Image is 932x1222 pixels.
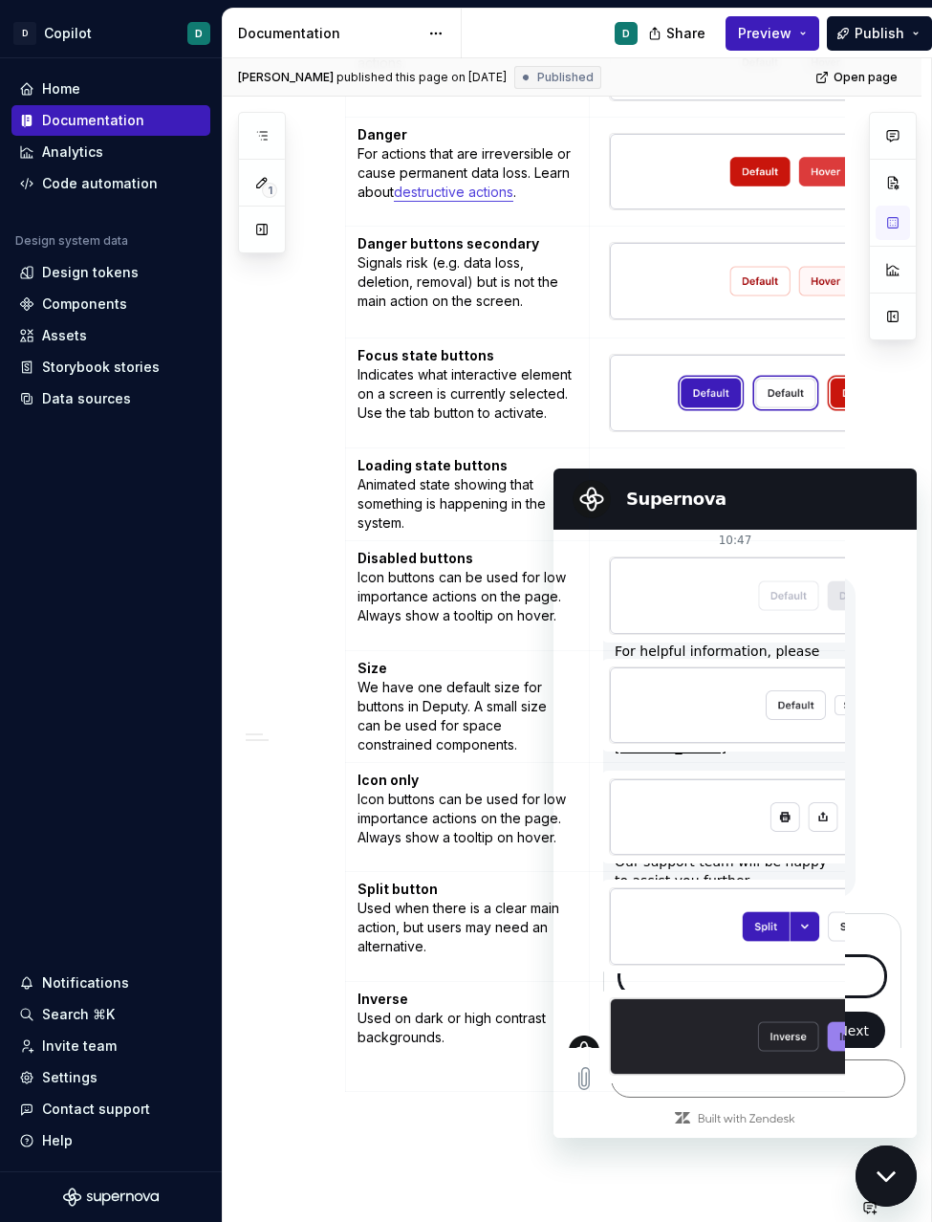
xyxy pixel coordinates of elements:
[11,1062,210,1093] a: Settings
[63,1188,159,1207] svg: Supernova Logo
[622,26,630,41] div: D
[11,352,210,382] a: Storybook stories
[11,289,210,319] a: Components
[238,24,419,43] div: Documentation
[11,1094,210,1124] button: Contact support
[11,999,210,1030] button: Search ⌘K
[15,233,128,249] div: Design system data
[358,457,508,473] strong: Loading state buttons
[42,973,129,993] div: Notifications
[11,383,210,414] a: Data sources
[358,347,494,363] strong: Focus state buttons
[336,70,507,85] div: published this page on [DATE]
[11,591,50,629] button: Upload file
[262,183,277,198] span: 1
[165,64,199,79] p: 10:47
[639,16,718,51] button: Share
[358,991,408,1007] strong: Inverse
[66,553,104,572] div: 1 of 2
[284,551,315,574] span: Next
[358,880,577,956] p: Used when there is a clear main action, but users may need an alternative.
[44,24,92,43] div: Copilot
[144,645,242,658] a: Built with Zendesk: Visit the Zendesk website in a new tab
[268,543,332,581] button: Next
[855,24,904,43] span: Publish
[358,456,577,533] p: Animated state showing that something is happening in the system.
[11,168,210,199] a: Code automation
[358,772,419,788] strong: Icon only
[358,234,577,330] p: Signals risk (e.g. data loss, deletion, removal) but is not the main action on the screen.
[42,263,139,282] div: Design tokens
[66,461,332,480] label: Name
[42,358,160,377] div: Storybook stories
[358,660,387,676] strong: Size
[61,91,363,106] p: Supernova
[11,1031,210,1061] a: Invite team
[11,1125,210,1156] button: Help
[358,126,407,142] strong: Danger
[11,320,210,351] a: Assets
[42,326,87,345] div: Assets
[11,968,210,998] button: Notifications
[11,257,210,288] a: Design tokens
[238,70,334,85] span: [PERSON_NAME]
[73,19,344,42] h2: Supernova
[195,26,203,41] div: D
[358,771,577,847] p: Icon buttons can be used for low importance actions on the page. Always show a tooltip on hover.
[42,142,103,162] div: Analytics
[42,1068,98,1087] div: Settings
[358,990,577,1047] p: Used on dark or high contrast backgrounds.
[42,174,158,193] div: Code automation
[11,137,210,167] a: Analytics
[358,550,473,566] strong: Disabled buttons
[358,235,539,251] strong: Danger buttons secondary
[358,659,577,754] p: We have one default size for buttons in Deputy. A small size can be used for space constrained co...
[738,24,791,43] span: Preview
[358,346,577,423] p: Indicates what interactive element on a screen is currently selected. Use the tab button to activ...
[42,1131,73,1150] div: Help
[827,16,932,51] button: Publish
[61,116,291,422] span: Hello there, thank you for contacting us. For helpful information, please visit: - FAQ section at...
[358,881,438,897] strong: Split button
[11,74,210,104] a: Home
[726,16,819,51] button: Preview
[42,389,131,408] div: Data sources
[537,70,594,85] span: Published
[4,12,218,54] button: DCopilotD
[666,24,705,43] span: Share
[42,1037,117,1056] div: Invite team
[358,125,577,202] p: For actions that are irreversible or cause permanent data loss. Learn about .
[42,79,80,98] div: Home
[394,184,513,200] a: destructive actions
[42,111,144,130] div: Documentation
[358,549,577,625] p: Icon buttons can be used for low importance actions on the page. Always show a tooltip on hover.
[42,295,127,314] div: Components
[13,22,36,45] div: D
[834,70,898,85] span: Open page
[810,64,906,91] a: Open page
[173,273,187,284] svg: (opens in a new tab)
[11,105,210,136] a: Documentation
[42,1005,115,1024] div: Search ⌘K
[42,1100,150,1119] div: Contact support
[856,1146,917,1207] iframe: Button to launch messaging window, conversation in progress
[173,234,187,246] svg: (opens in a new tab)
